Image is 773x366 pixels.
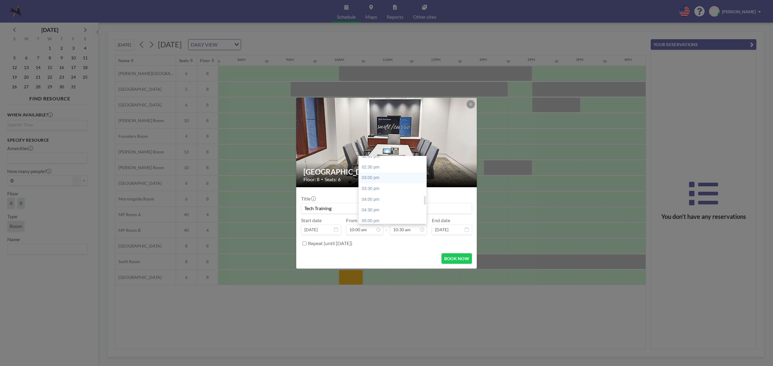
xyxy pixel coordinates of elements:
[359,205,430,216] div: 04:30 pm
[308,240,352,246] label: Repeat (until [DATE])
[301,196,315,202] label: Title
[301,203,472,213] input: Betsy's reservation
[359,151,430,162] div: 02:00 pm
[303,176,319,182] span: Floor: 8
[386,219,387,233] span: -
[359,183,430,194] div: 03:30 pm
[301,217,322,223] label: Start date
[321,177,323,181] span: •
[441,253,472,264] button: BOOK NOW
[346,217,357,223] label: From
[432,217,450,223] label: End date
[359,216,430,226] div: 05:00 pm
[296,74,477,210] img: 537.jpg
[359,172,430,183] div: 03:00 pm
[303,167,470,176] h2: [GEOGRAPHIC_DATA]
[325,176,341,182] span: Seats: 6
[359,194,430,205] div: 04:00 pm
[359,162,430,173] div: 02:30 pm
